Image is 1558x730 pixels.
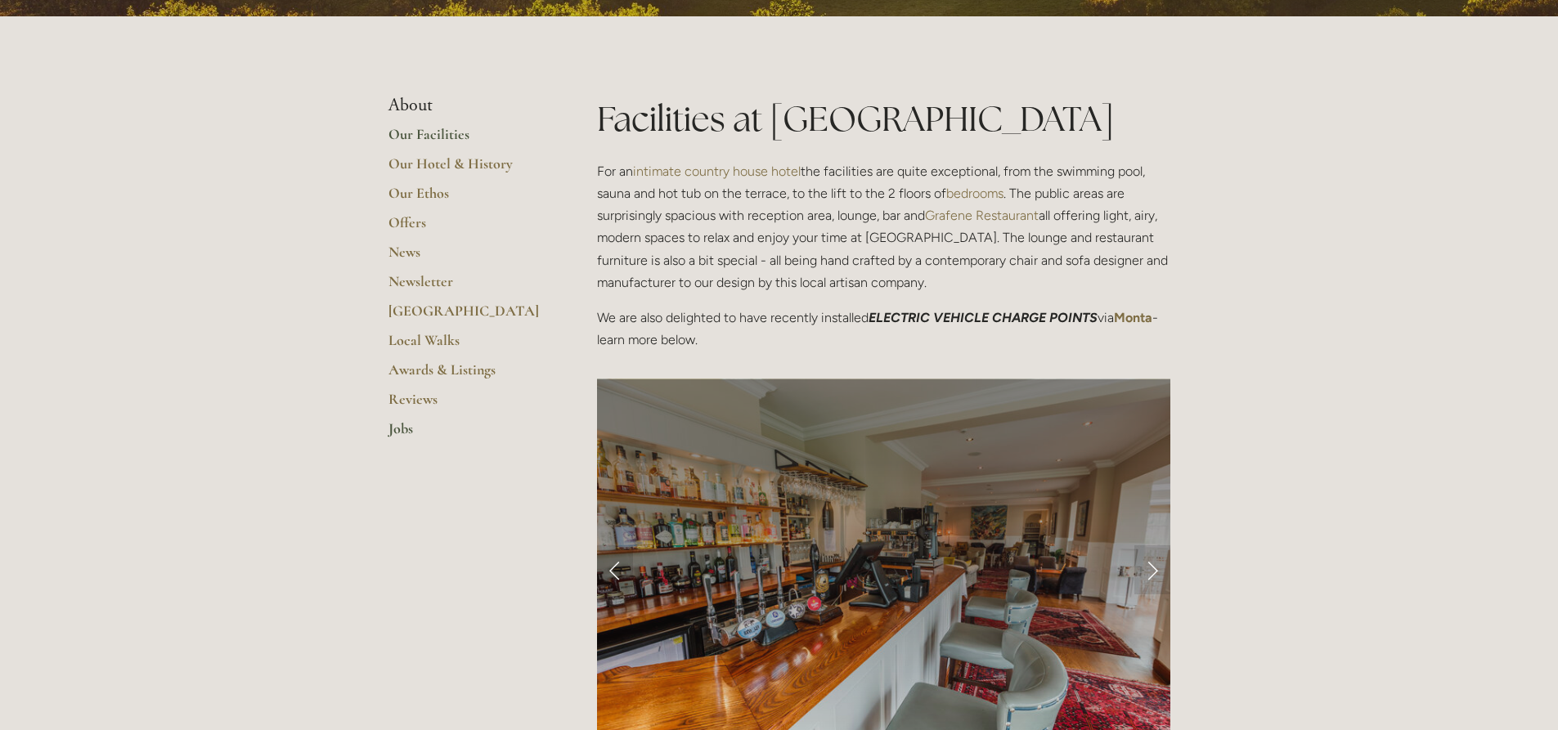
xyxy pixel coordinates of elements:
p: For an the facilities are quite exceptional, from the swimming pool, sauna and hot tub on the ter... [597,160,1170,293]
a: Local Walks [388,331,545,361]
a: News [388,243,545,272]
a: Reviews [388,390,545,419]
a: Newsletter [388,272,545,302]
p: We are also delighted to have recently installed via - learn more below. [597,307,1170,351]
li: About [388,95,545,116]
a: [GEOGRAPHIC_DATA] [388,302,545,331]
a: Grafene Restaurant [925,208,1039,223]
h1: Facilities at [GEOGRAPHIC_DATA] [597,95,1170,143]
a: intimate country house hotel [633,163,801,179]
a: Previous Slide [597,545,633,594]
a: bedrooms [946,186,1003,201]
a: Awards & Listings [388,361,545,390]
a: Offers [388,213,545,243]
a: Jobs [388,419,545,449]
a: Our Ethos [388,184,545,213]
em: ELECTRIC VEHICLE CHARGE POINTS [869,310,1098,325]
a: Our Hotel & History [388,155,545,184]
a: Our Facilities [388,125,545,155]
a: Next Slide [1134,545,1170,594]
a: Monta [1114,310,1152,325]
